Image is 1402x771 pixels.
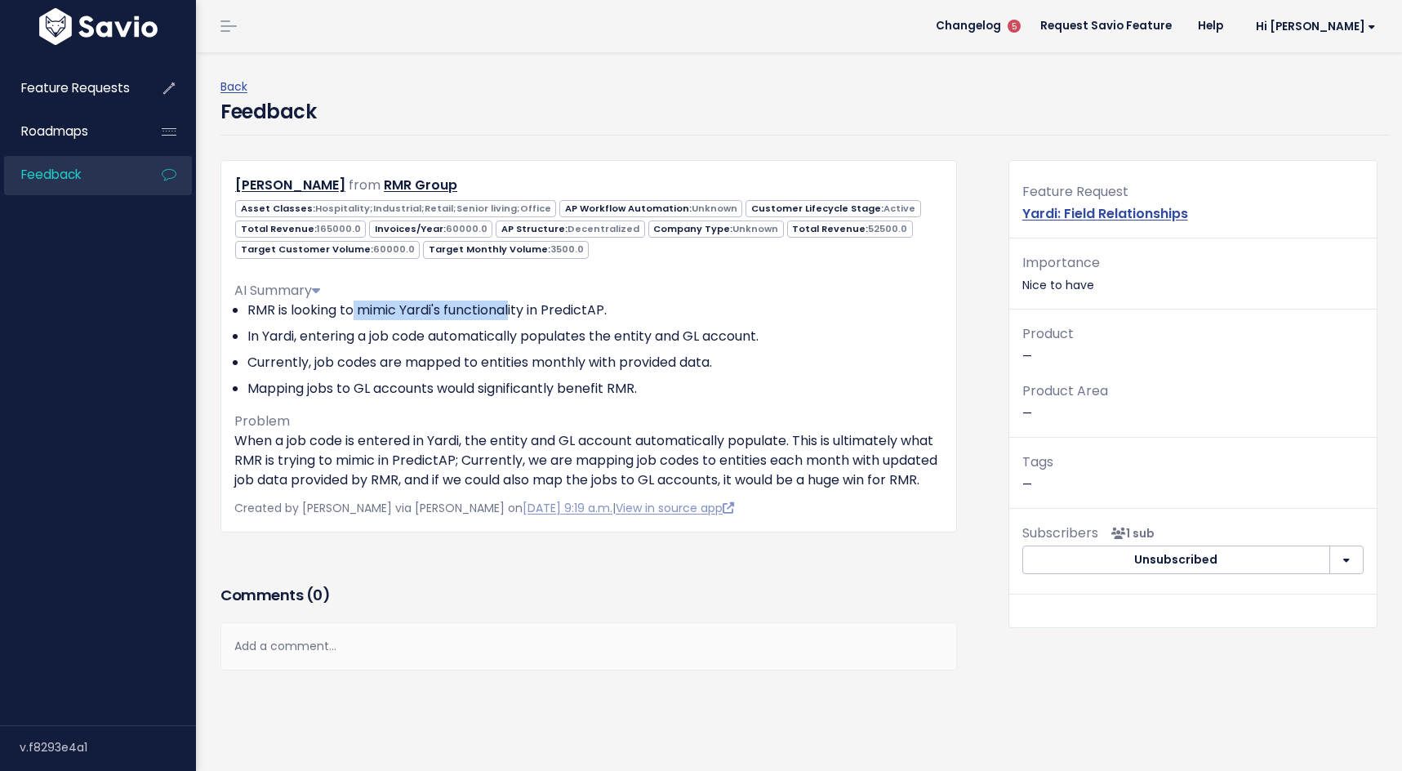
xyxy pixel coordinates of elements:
span: Product [1022,324,1074,343]
div: Add a comment... [220,622,957,671]
span: Subscribers [1022,524,1098,542]
li: Currently, job codes are mapped to entities monthly with provided data. [247,353,943,372]
span: Tags [1022,452,1053,471]
span: Unknown [692,202,737,215]
p: — [1022,380,1364,424]
img: logo-white.9d6f32f41409.svg [35,8,162,45]
span: Importance [1022,253,1100,272]
span: 0 [313,585,323,605]
li: RMR is looking to mimic Yardi's functionality in PredictAP. [247,301,943,320]
span: Problem [234,412,290,430]
p: When a job code is entered in Yardi, the entity and GL account automatically populate. This is ul... [234,431,943,490]
span: 60000.0 [373,243,415,256]
a: Feedback [4,156,136,194]
span: Company Type: [648,221,784,238]
div: v.f8293e4a1 [20,726,196,769]
li: In Yardi, entering a job code automatically populates the entity and GL account. [247,327,943,346]
a: View in source app [616,500,734,516]
span: Product Area [1022,381,1108,400]
button: Unsubscribed [1022,546,1331,575]
a: Request Savio Feature [1027,14,1185,38]
span: Target Monthly Volume: [423,241,589,258]
span: AI Summary [234,281,320,300]
span: Active [883,202,915,215]
span: AP Workflow Automation: [559,200,742,217]
span: Hospitality;Industrial;Retail;Senior living;Office [315,202,551,215]
p: Nice to have [1022,252,1364,296]
a: Yardi: Field Relationships [1022,204,1188,223]
span: Unknown [732,222,778,235]
span: Invoices/Year: [369,221,492,238]
h4: Feedback [220,97,316,127]
span: Decentralized [567,222,639,235]
a: Roadmaps [4,113,136,150]
span: 3500.0 [550,243,584,256]
span: from [349,176,381,194]
span: Feedback [21,166,81,183]
a: Help [1185,14,1236,38]
a: [PERSON_NAME] [235,176,345,194]
a: RMR Group [384,176,457,194]
span: <p><strong>Subscribers</strong><br><br> - Emma Whitman<br> </p> [1105,525,1155,541]
a: [DATE] 9:19 a.m. [523,500,612,516]
span: 52500.0 [868,222,907,235]
span: Roadmaps [21,123,88,140]
li: Mapping jobs to GL accounts would significantly benefit RMR. [247,379,943,399]
span: Total Revenue: [787,221,913,238]
p: — [1022,323,1364,367]
span: Feature Requests [21,79,130,96]
span: Hi [PERSON_NAME] [1256,20,1376,33]
a: Feature Requests [4,69,136,107]
a: Hi [PERSON_NAME] [1236,14,1389,39]
span: Asset Classes: [235,200,556,217]
span: 60000.0 [446,222,487,235]
span: Changelog [936,20,1001,32]
p: — [1022,451,1364,495]
span: 165000.0 [317,222,361,235]
span: Customer Lifecycle Stage: [746,200,920,217]
span: 5 [1008,20,1021,33]
span: Feature Request [1022,182,1128,201]
h3: Comments ( ) [220,584,957,607]
span: Total Revenue: [235,221,366,238]
span: Target Customer Volume: [235,241,420,258]
span: AP Structure: [496,221,644,238]
a: Back [220,78,247,95]
span: Created by [PERSON_NAME] via [PERSON_NAME] on | [234,500,734,516]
